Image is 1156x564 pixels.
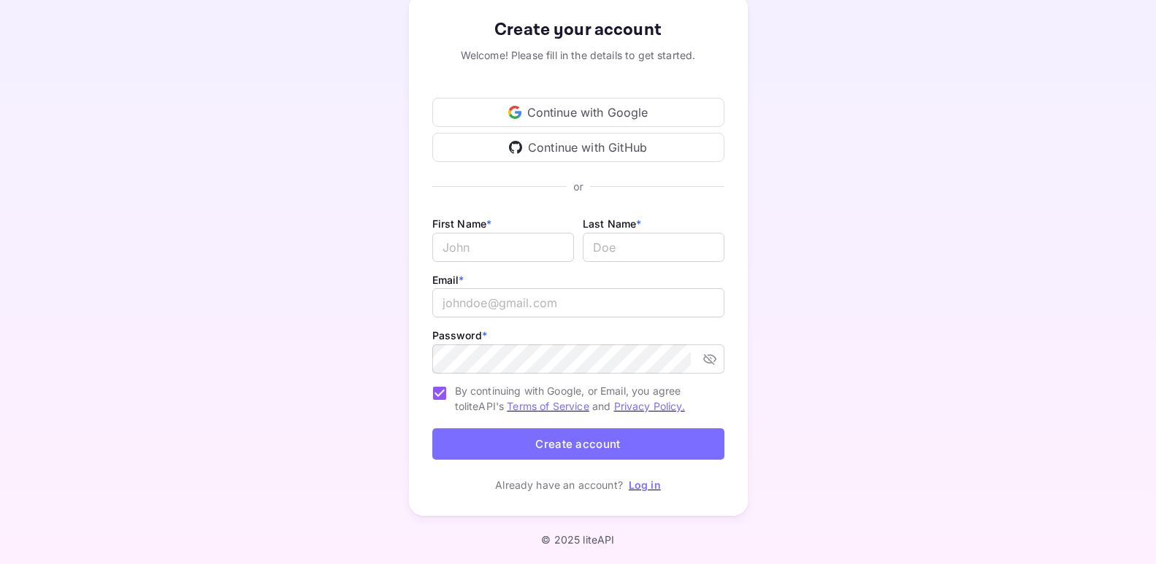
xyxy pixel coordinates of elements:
button: toggle password visibility [697,346,723,372]
a: Privacy Policy. [614,400,685,412]
p: © 2025 liteAPI [541,533,614,546]
div: Create your account [432,17,724,43]
div: Continue with Google [432,98,724,127]
label: Last Name [583,217,642,230]
input: John [432,233,574,262]
label: Password [432,329,487,341]
span: By continuing with Google, or Email, you agree to liteAPI's and [455,383,713,414]
input: Doe [583,233,724,262]
button: Create account [432,428,724,460]
div: Welcome! Please fill in the details to get started. [432,47,724,63]
a: Log in [629,479,661,491]
label: First Name [432,217,492,230]
a: Terms of Service [507,400,589,412]
input: johndoe@gmail.com [432,288,724,317]
label: Email [432,274,464,286]
div: Continue with GitHub [432,133,724,162]
p: Already have an account? [495,477,623,492]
